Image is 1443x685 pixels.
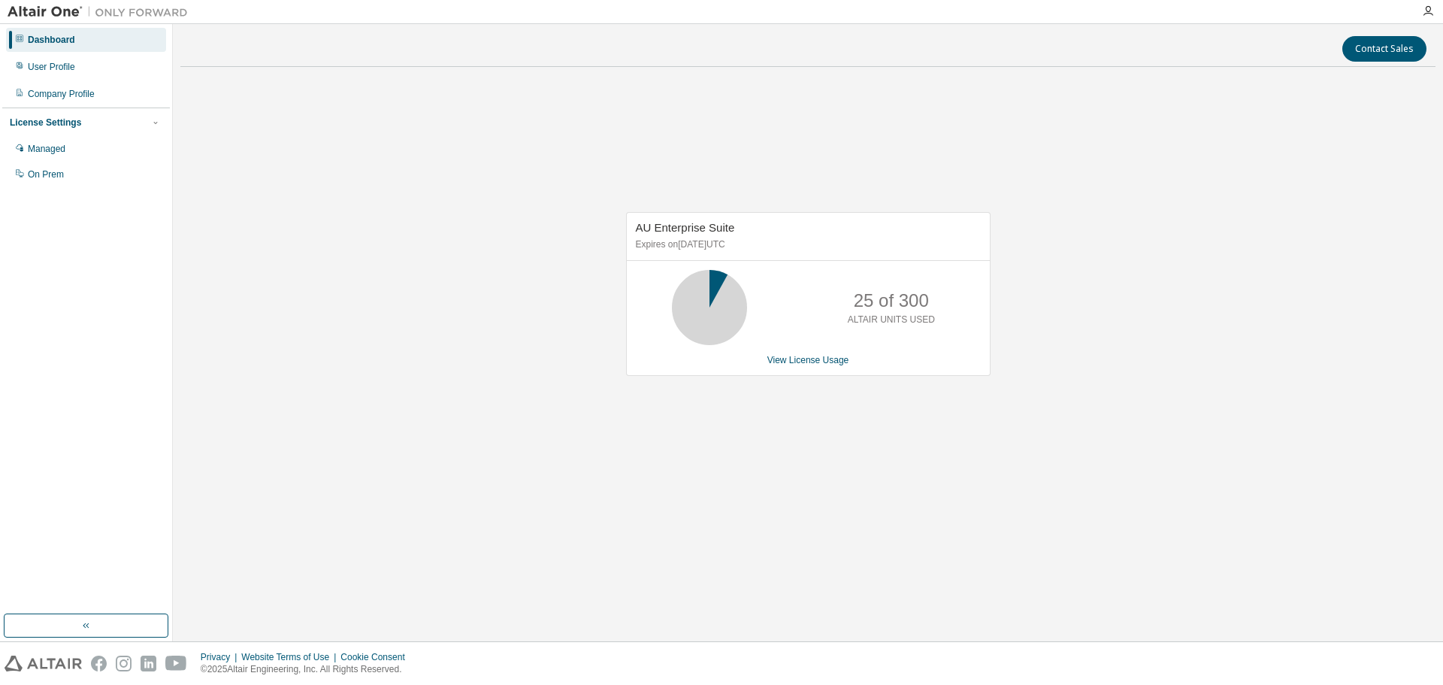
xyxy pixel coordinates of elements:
[201,663,414,676] p: © 2025 Altair Engineering, Inc. All Rights Reserved.
[28,143,65,155] div: Managed
[91,656,107,671] img: facebook.svg
[1342,36,1426,62] button: Contact Sales
[848,314,935,326] p: ALTAIR UNITS USED
[141,656,156,671] img: linkedin.svg
[10,117,81,129] div: License Settings
[28,88,95,100] div: Company Profile
[165,656,187,671] img: youtube.svg
[854,288,929,314] p: 25 of 300
[116,656,132,671] img: instagram.svg
[8,5,195,20] img: Altair One
[241,651,340,663] div: Website Terms of Use
[28,34,75,46] div: Dashboard
[636,221,735,234] span: AU Enterprise Suite
[28,61,75,73] div: User Profile
[5,656,82,671] img: altair_logo.svg
[201,651,241,663] div: Privacy
[28,168,64,180] div: On Prem
[767,355,849,365] a: View License Usage
[340,651,413,663] div: Cookie Consent
[636,238,977,251] p: Expires on [DATE] UTC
